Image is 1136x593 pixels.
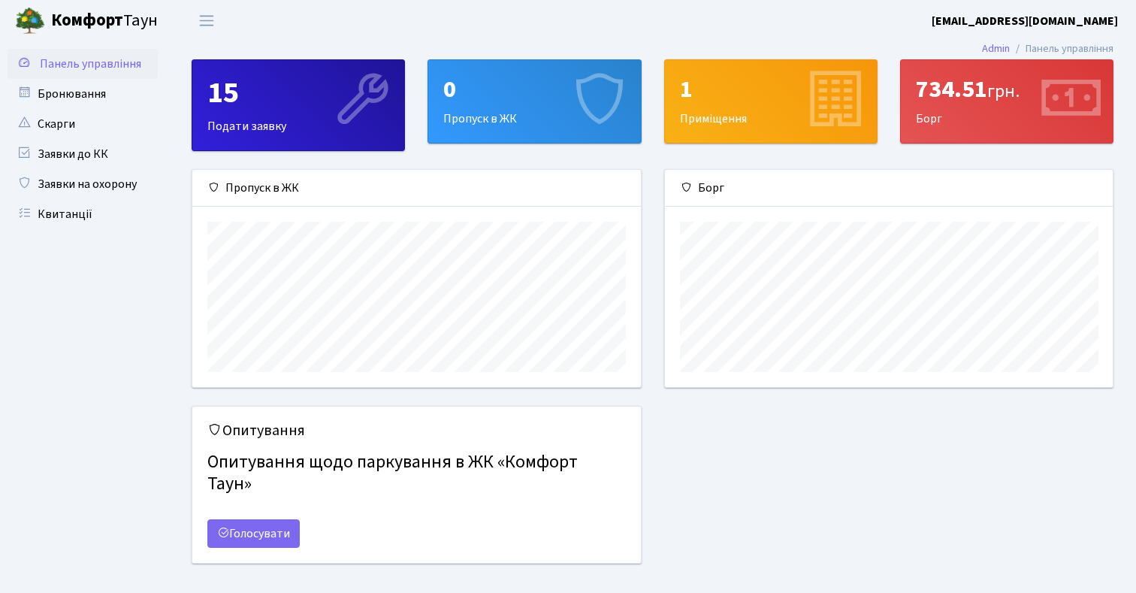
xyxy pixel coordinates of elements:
nav: breadcrumb [959,33,1136,65]
div: 0 [443,75,625,104]
a: Заявки на охорону [8,169,158,199]
div: Борг [901,60,1113,143]
a: Бронювання [8,79,158,109]
a: Скарги [8,109,158,139]
b: [EMAIL_ADDRESS][DOMAIN_NAME] [932,13,1118,29]
a: Квитанції [8,199,158,229]
a: 15Подати заявку [192,59,405,151]
div: 734.51 [916,75,1098,104]
button: Переключити навігацію [188,8,225,33]
div: 15 [207,75,389,111]
a: Admin [982,41,1010,56]
div: 1 [680,75,862,104]
a: 0Пропуск в ЖК [428,59,641,144]
li: Панель управління [1010,41,1113,57]
h5: Опитування [207,422,626,440]
div: Борг [665,170,1113,207]
a: [EMAIL_ADDRESS][DOMAIN_NAME] [932,12,1118,30]
div: Пропуск в ЖК [192,170,641,207]
div: Приміщення [665,60,877,143]
a: 1Приміщення [664,59,878,144]
a: Панель управління [8,49,158,79]
div: Подати заявку [192,60,404,150]
div: Пропуск в ЖК [428,60,640,143]
img: logo.png [15,6,45,36]
b: Комфорт [51,8,123,32]
h4: Опитування щодо паркування в ЖК «Комфорт Таун» [207,446,626,501]
a: Заявки до КК [8,139,158,169]
a: Голосувати [207,519,300,548]
span: Панель управління [40,56,141,72]
span: Таун [51,8,158,34]
span: грн. [987,78,1020,104]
